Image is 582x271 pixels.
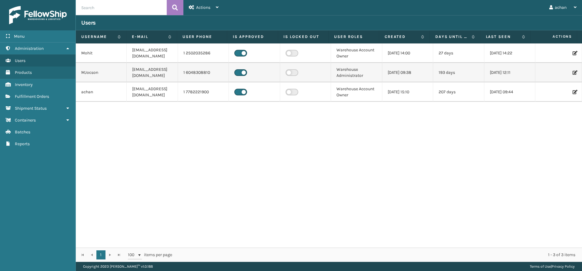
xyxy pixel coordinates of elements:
span: Fulfillment Orders [15,94,49,99]
td: [DATE] 15:10 [382,82,433,102]
i: Edit [573,90,576,94]
span: items per page [128,250,172,259]
td: [EMAIL_ADDRESS][DOMAIN_NAME] [127,63,178,82]
td: [DATE] 14:22 [484,43,535,63]
span: Actions [533,32,576,42]
span: Administration [15,46,44,51]
label: Last Seen [486,34,519,39]
span: Batches [15,129,30,135]
a: Terms of Use [530,264,551,269]
label: E-mail [132,34,165,39]
td: Warehouse Administrator [331,63,382,82]
img: logo [9,6,67,24]
td: [DATE] 09:38 [382,63,433,82]
label: Is Approved [233,34,272,39]
td: [DATE] 09:44 [484,82,535,102]
a: 1 [96,250,105,259]
td: 1 7782221900 [178,82,229,102]
td: Mohit [76,43,127,63]
label: User phone [182,34,222,39]
span: Users [15,58,25,63]
td: 207 days [433,82,484,102]
td: 193 days [433,63,484,82]
label: Is Locked Out [283,34,323,39]
td: achan [76,82,127,102]
div: 1 - 3 of 3 items [181,252,575,258]
label: User Roles [334,34,373,39]
td: Warehouse Account Owner [331,82,382,102]
td: 1 2502035286 [178,43,229,63]
i: Edit [573,51,576,55]
h3: Users [81,19,96,26]
p: Copyright 2023 [PERSON_NAME]™ v 1.0.188 [83,262,153,271]
td: [EMAIL_ADDRESS][DOMAIN_NAME] [127,43,178,63]
td: 1 6048308810 [178,63,229,82]
label: Created [385,34,418,39]
label: Days until password expires [435,34,469,39]
div: | [530,262,575,271]
td: [DATE] 12:11 [484,63,535,82]
td: Warehouse Account Owner [331,43,382,63]
a: Privacy Policy [552,264,575,269]
td: 27 days [433,43,484,63]
span: 100 [128,252,137,258]
td: [EMAIL_ADDRESS][DOMAIN_NAME] [127,82,178,102]
span: Shipment Status [15,106,47,111]
span: Containers [15,118,36,123]
span: Actions [196,5,210,10]
i: Edit [573,70,576,75]
span: Menu [14,34,25,39]
span: Inventory [15,82,33,87]
label: Username [81,34,115,39]
td: [DATE] 14:00 [382,43,433,63]
td: MJocson [76,63,127,82]
span: Reports [15,141,30,146]
span: Products [15,70,32,75]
